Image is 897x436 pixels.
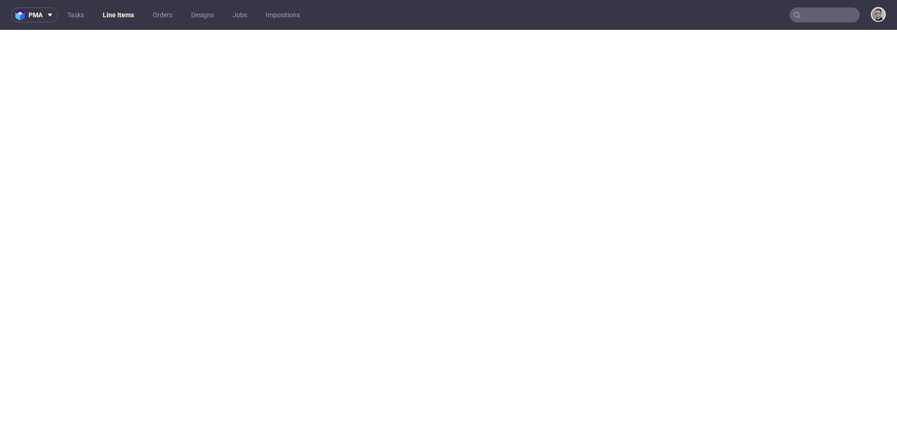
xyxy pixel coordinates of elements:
a: Orders [147,7,178,22]
span: pma [28,12,43,18]
a: Designs [185,7,220,22]
a: Impositions [260,7,306,22]
a: Line Items [97,7,140,22]
img: logo [15,10,28,21]
a: Jobs [227,7,253,22]
button: pma [11,7,58,22]
a: Tasks [62,7,90,22]
img: Krystian Gaza [872,8,885,21]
